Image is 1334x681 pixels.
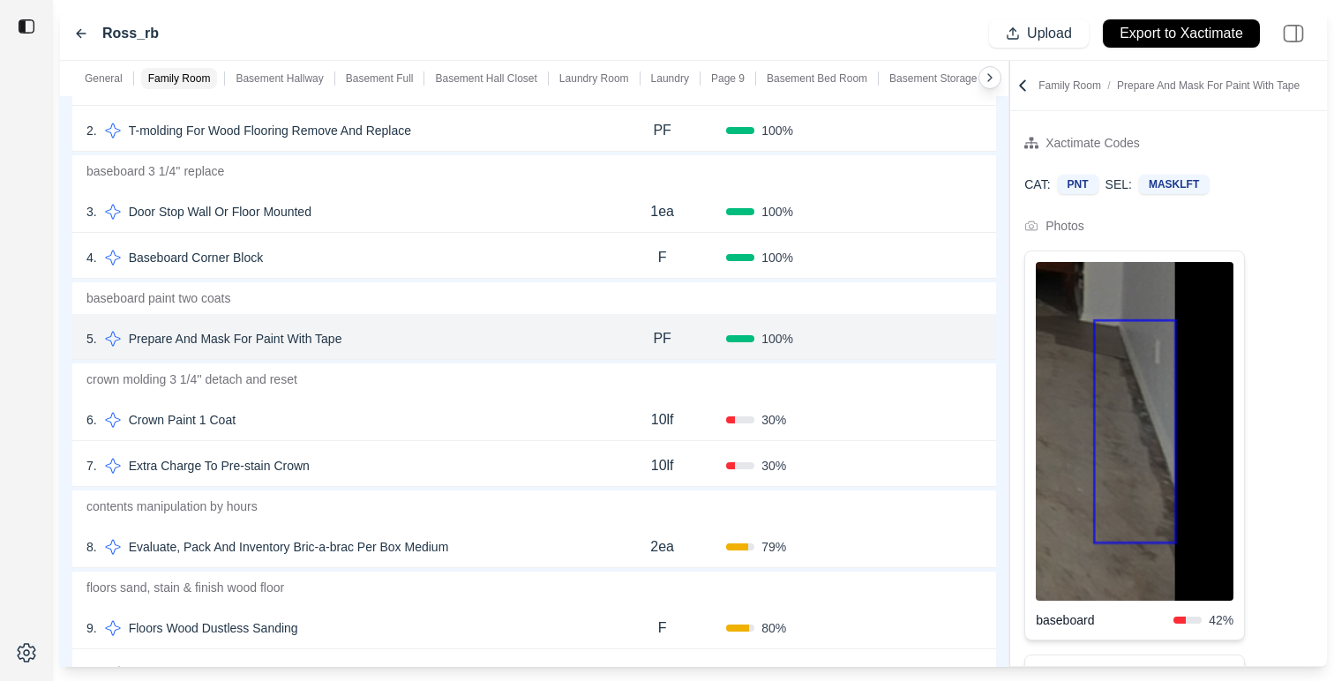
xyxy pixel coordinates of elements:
p: Prepare And Mask For Paint With Tape [122,326,349,351]
span: 80 % [761,619,786,637]
p: PF [653,120,671,141]
p: SEL: [1105,176,1132,193]
p: Door Stop Wall Or Floor Mounted [122,199,319,224]
p: Basement Hall Closet [435,71,536,86]
p: Upload [1027,24,1072,44]
p: Family Room [1038,79,1300,93]
span: Prepare And Mask For Paint With Tape [1117,79,1300,92]
span: 42 % [1209,611,1233,629]
p: Export to Xactimate [1120,24,1243,44]
p: 2 . [86,122,97,139]
p: T-molding For Wood Flooring Remove And Replace [122,118,418,143]
p: 1ea [650,201,674,222]
p: CAT: [1024,176,1050,193]
p: General [85,71,123,86]
p: Laundry [651,71,689,86]
span: 79 % [761,538,786,556]
div: Photos [1045,215,1084,236]
p: Page 9 [711,71,745,86]
p: Baseboard Corner Block [122,245,271,270]
span: baseboard [1036,611,1173,629]
p: 2ea [650,536,674,558]
p: 6 . [86,411,97,429]
p: 10lf [651,455,674,476]
button: Upload [989,19,1089,48]
p: Extra Charge To Pre-stain Crown [122,453,317,478]
p: PF [653,328,671,349]
p: baseboard 3 1/4'' replace [72,155,996,187]
img: right-panel.svg [1274,14,1313,53]
div: PNT [1058,175,1098,194]
p: Basement Storage Room [889,71,1008,86]
p: 5 . [86,330,97,348]
p: floors sand, stain & finish wood floor [72,572,996,603]
p: 10lf [651,409,674,430]
img: Cropped Image [1036,262,1233,601]
span: 100 % [761,203,793,221]
p: contents manipulation by hours [72,490,996,522]
p: Basement Full [346,71,414,86]
p: 3 . [86,203,97,221]
p: 4 . [86,249,97,266]
span: 100 % [761,330,793,348]
p: crown molding 3 1/4'' detach and reset [72,363,996,395]
span: 100 % [761,122,793,139]
p: F [658,247,667,268]
p: 8 . [86,538,97,556]
p: Basement Hallway [236,71,323,86]
p: 7 . [86,457,97,475]
span: / [1101,79,1117,92]
p: Evaluate, Pack And Inventory Bric-a-brac Per Box Medium [122,535,456,559]
button: Export to Xactimate [1103,19,1260,48]
div: Xactimate Codes [1045,132,1140,153]
p: Laundry Room [559,71,629,86]
p: Family Room [148,71,211,86]
p: Floors Wood Dustless Sanding [122,616,305,640]
img: toggle sidebar [18,18,35,35]
span: 30 % [761,411,786,429]
p: Basement Bed Room [767,71,867,86]
span: 30 % [761,457,786,475]
p: baseboard paint two coats [72,282,996,314]
div: MASKLFT [1139,175,1209,194]
p: F [658,617,667,639]
label: Ross_rb [102,23,159,44]
p: 9 . [86,619,97,637]
p: Crown Paint 1 Coat [122,408,243,432]
span: 100 % [761,249,793,266]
